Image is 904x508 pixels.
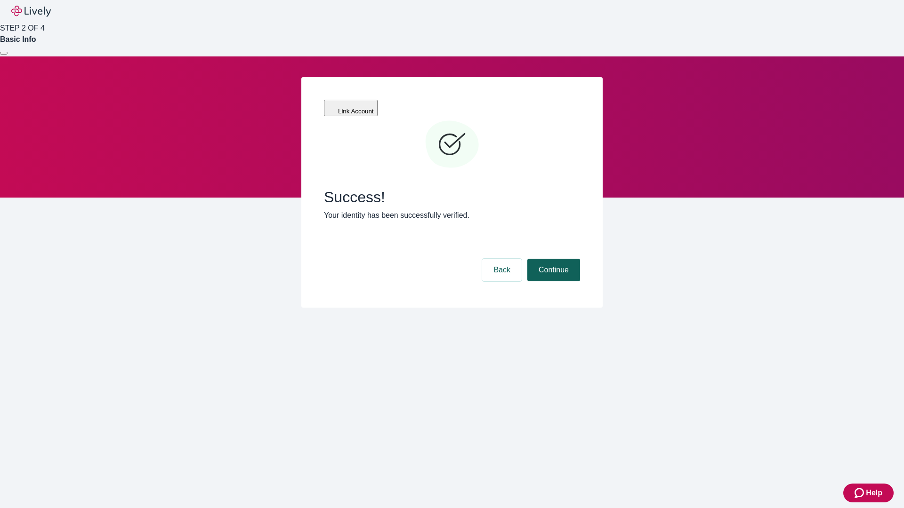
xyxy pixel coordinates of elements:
button: Continue [527,259,580,281]
button: Back [482,259,522,281]
span: Help [866,487,882,499]
svg: Zendesk support icon [855,487,866,499]
svg: Checkmark icon [424,117,480,173]
p: Your identity has been successfully verified. [324,210,580,221]
button: Link Account [324,100,378,116]
span: Success! [324,188,580,206]
img: Lively [11,6,51,17]
button: Zendesk support iconHelp [843,484,894,502]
